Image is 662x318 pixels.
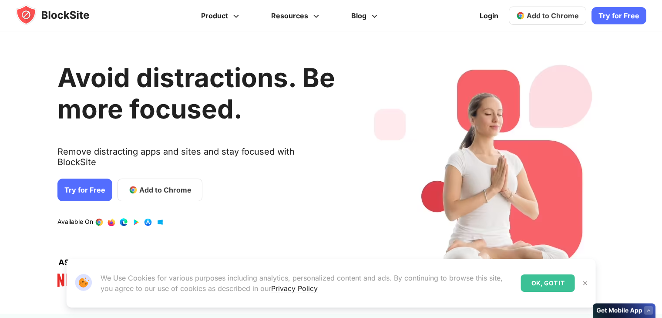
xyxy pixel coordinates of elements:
text: Remove distracting apps and sites and stay focused with BlockSite [57,146,335,174]
a: Try for Free [591,7,646,24]
img: blocksite-icon.5d769676.svg [16,4,106,25]
a: Try for Free [57,179,112,201]
a: Add to Chrome [118,179,202,201]
span: Add to Chrome [527,11,579,20]
div: OK, GOT IT [521,274,575,292]
img: Close [582,280,589,287]
span: Add to Chrome [139,185,192,195]
p: We Use Cookies for various purposes including analytics, personalized content and ads. By continu... [101,273,514,294]
a: Add to Chrome [509,7,586,25]
a: Privacy Policy [271,284,318,293]
h1: Avoid distractions. Be more focused. [57,62,335,125]
button: Close [580,277,591,289]
img: chrome-icon.svg [516,11,525,20]
a: Login [474,5,504,26]
text: Available On [57,218,93,227]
